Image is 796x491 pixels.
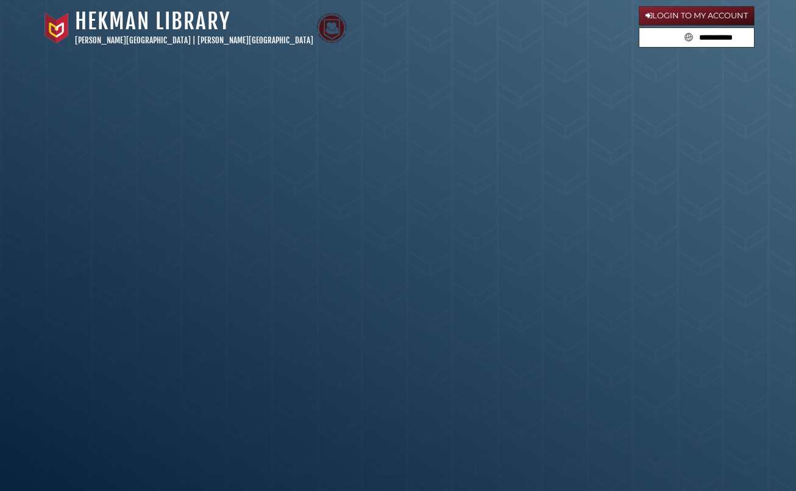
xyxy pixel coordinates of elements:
[75,8,230,35] a: Hekman Library
[639,27,755,48] form: Search library guides, policies, and FAQs.
[197,35,313,45] a: [PERSON_NAME][GEOGRAPHIC_DATA]
[639,6,755,26] a: Login to My Account
[681,28,697,45] button: Search
[41,13,72,43] img: Calvin University
[316,13,347,43] img: Calvin Theological Seminary
[75,35,191,45] a: [PERSON_NAME][GEOGRAPHIC_DATA]
[193,35,196,45] span: |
